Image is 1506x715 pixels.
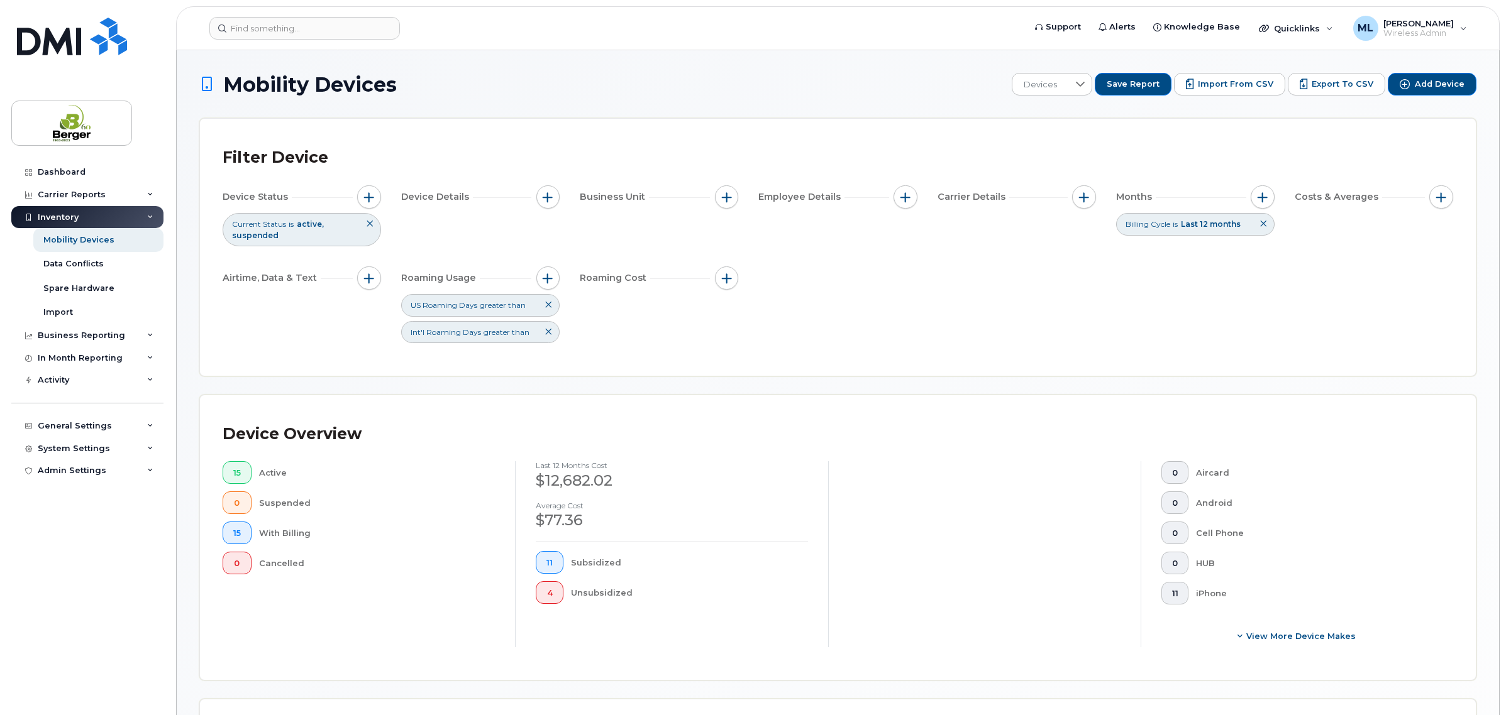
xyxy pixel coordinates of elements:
[536,470,807,491] div: $12,682.02
[411,327,481,337] span: Int'l Roaming Days
[1172,589,1178,599] span: 11
[1126,219,1170,229] span: Billing Cycle
[1196,521,1433,544] div: Cell Phone
[1161,461,1189,484] button: 0
[571,551,808,574] div: Subsidized
[1415,79,1464,90] span: Add Device
[1161,552,1189,574] button: 0
[401,271,480,285] span: Roaming Usage
[758,190,844,204] span: Employee Details
[297,219,324,229] span: active
[1196,552,1433,574] div: HUB
[1174,73,1285,96] button: Import from CSV
[1172,498,1178,508] span: 0
[580,190,649,204] span: Business Unit
[1107,79,1160,90] span: Save Report
[259,461,496,484] div: Active
[1116,190,1156,204] span: Months
[1161,582,1189,604] button: 11
[536,551,563,574] button: 11
[233,528,241,538] span: 15
[536,510,807,531] div: $77.36
[536,581,563,604] button: 4
[571,581,808,604] div: Unsubsidized
[1172,559,1178,569] span: 0
[1388,73,1476,96] button: Add Device
[1196,582,1433,604] div: iPhone
[536,501,807,510] h4: Average cost
[259,491,496,514] div: Suspended
[536,461,807,469] h4: Last 12 Months cost
[1172,528,1178,538] span: 0
[1295,190,1382,204] span: Costs & Averages
[259,552,496,574] div: Cancelled
[223,141,328,174] div: Filter Device
[223,461,252,484] button: 15
[289,219,294,229] span: is
[1246,630,1356,642] span: View More Device Makes
[1173,219,1178,229] span: is
[580,271,650,285] span: Roaming Cost
[233,468,241,478] span: 15
[259,521,496,544] div: With Billing
[1196,461,1433,484] div: Aircard
[233,498,241,508] span: 0
[223,190,292,204] span: Device Status
[1095,73,1171,96] button: Save Report
[1181,219,1241,229] span: Last 12 months
[1312,79,1373,90] span: Export to CSV
[401,190,473,204] span: Device Details
[232,231,279,240] span: suspended
[1288,73,1385,96] button: Export to CSV
[938,190,1009,204] span: Carrier Details
[1161,625,1433,647] button: View More Device Makes
[233,559,241,569] span: 0
[546,558,553,568] span: 11
[1161,491,1189,514] button: 0
[223,521,252,544] button: 15
[1161,521,1189,544] button: 0
[484,327,529,337] span: greater than
[223,552,252,574] button: 0
[1172,468,1178,478] span: 0
[223,271,321,285] span: Airtime, Data & Text
[223,418,362,450] div: Device Overview
[1012,74,1068,96] span: Devices
[223,491,252,514] button: 0
[546,588,553,598] span: 4
[1198,79,1273,90] span: Import from CSV
[411,300,477,310] span: US Roaming Days
[1196,491,1433,514] div: Android
[232,219,286,229] span: Current Status
[223,74,397,96] span: Mobility Devices
[480,300,526,310] span: greater than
